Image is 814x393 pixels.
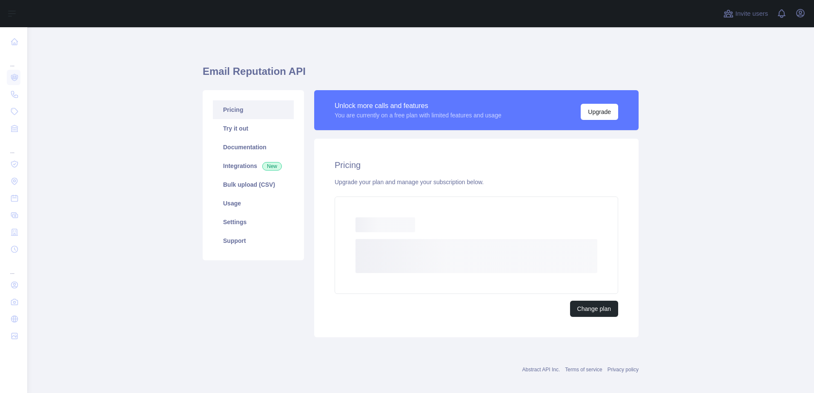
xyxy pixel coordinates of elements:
a: Terms of service [565,367,602,373]
a: Bulk upload (CSV) [213,175,294,194]
div: You are currently on a free plan with limited features and usage [335,111,502,120]
a: Documentation [213,138,294,157]
button: Upgrade [581,104,618,120]
span: New [262,162,282,171]
h1: Email Reputation API [203,65,639,85]
div: ... [7,259,20,276]
button: Change plan [570,301,618,317]
div: Upgrade your plan and manage your subscription below. [335,178,618,186]
a: Pricing [213,100,294,119]
a: Usage [213,194,294,213]
a: Abstract API Inc. [522,367,560,373]
a: Privacy policy [608,367,639,373]
a: Try it out [213,119,294,138]
button: Invite users [722,7,770,20]
a: Support [213,231,294,250]
h2: Pricing [335,159,618,171]
a: Settings [213,213,294,231]
a: Integrations New [213,157,294,175]
div: ... [7,138,20,155]
span: Invite users [735,9,768,19]
div: Unlock more calls and features [335,101,502,111]
div: ... [7,51,20,68]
